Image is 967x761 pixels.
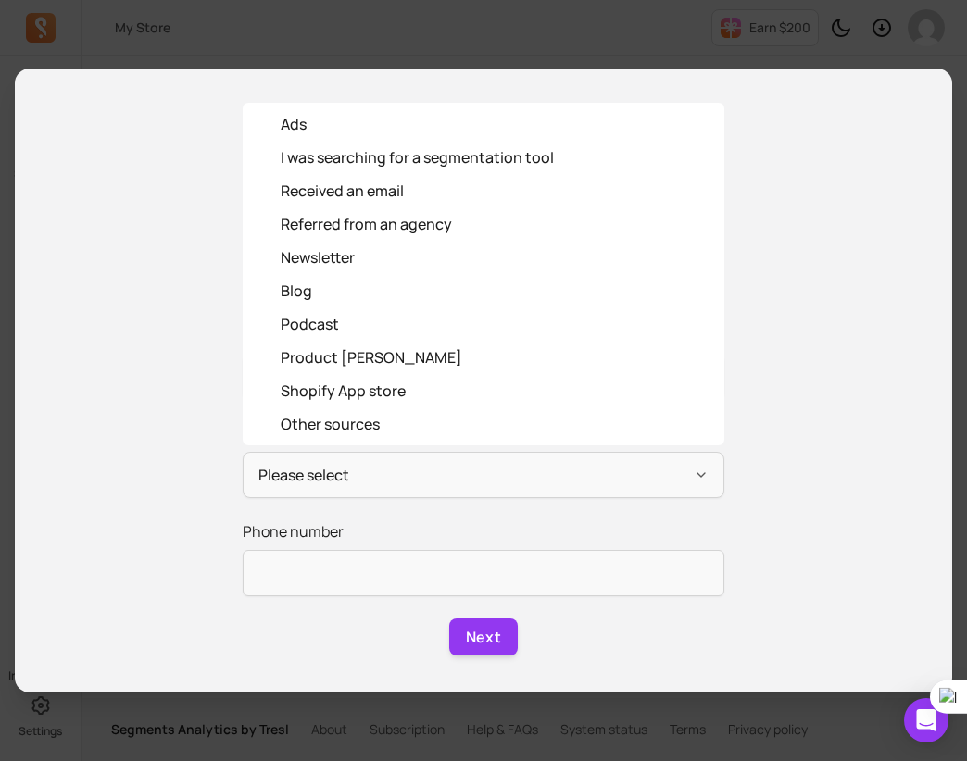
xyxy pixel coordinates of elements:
[281,246,355,268] div: Newsletter
[281,346,462,368] div: Product [PERSON_NAME]
[281,413,380,435] div: Other sources
[281,113,307,135] div: Ads
[281,146,554,168] div: I was searching for a segmentation tool
[904,698,948,742] div: Open Intercom Messenger
[281,280,312,302] div: Blog
[281,313,339,335] div: Podcast
[243,103,724,445] div: Please select
[281,213,452,235] div: Referred from an agency
[243,452,724,498] button: Please select
[281,180,404,202] div: Received an email
[281,380,406,402] div: Shopify App store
